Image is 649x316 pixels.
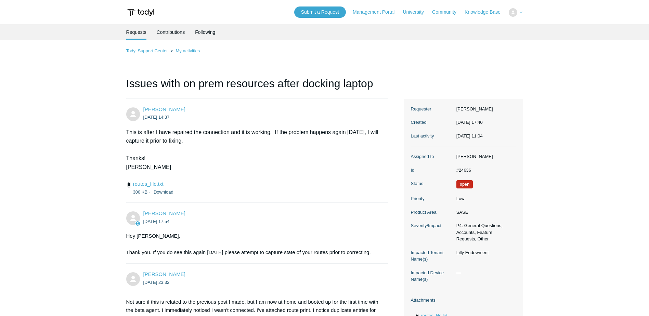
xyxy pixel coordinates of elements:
dd: Lilly Endowment [453,249,516,256]
div: Hey [PERSON_NAME], Thank you. If you do see this again [DATE] please attempt to capture state of ... [126,232,381,256]
dt: Product Area [411,209,453,216]
dt: Severity/Impact [411,222,453,229]
dd: — [453,269,516,276]
li: Todyl Support Center [126,48,169,53]
span: 300 KB [133,189,152,195]
a: University [403,9,430,16]
a: routes_file.txt [133,181,164,187]
time: 2025-08-08T23:32:12Z [143,280,170,285]
dt: Id [411,167,453,174]
a: Community [432,9,463,16]
a: Submit a Request [294,6,346,18]
li: My activities [169,48,200,53]
dt: Impacted Tenant Name(s) [411,249,453,263]
time: 2025-08-08T17:54:03Z [143,219,170,224]
a: [PERSON_NAME] [143,210,185,216]
time: 2025-05-01T17:40:54+00:00 [456,120,483,125]
dt: Attachments [411,297,516,304]
a: Knowledge Base [465,9,507,16]
a: Contributions [157,24,185,40]
li: Requests [126,24,146,40]
time: 2025-08-08T14:37:15Z [143,115,170,120]
dd: Low [453,195,516,202]
dt: Priority [411,195,453,202]
span: Ryan Shaffer [143,271,185,277]
a: [PERSON_NAME] [143,106,185,112]
dt: Requester [411,106,453,113]
a: Following [195,24,215,40]
dd: [PERSON_NAME] [453,153,516,160]
dd: P4: General Questions, Accounts, Feature Requests, Other [453,222,516,242]
time: 2025-08-15T11:04:05+00:00 [456,133,483,139]
dd: SASE [453,209,516,216]
dt: Created [411,119,453,126]
a: Download [154,189,173,195]
p: This is after I have repaired the connection and it is working. If the problem happens again [DAT... [126,128,381,145]
dt: Status [411,180,453,187]
dt: Last activity [411,133,453,140]
p: Thanks! [PERSON_NAME] [126,145,381,172]
span: Ryan Shaffer [143,106,185,112]
a: [PERSON_NAME] [143,271,185,277]
a: Todyl Support Center [126,48,168,53]
span: We are working on a response for you [456,180,473,188]
dd: [PERSON_NAME] [453,106,516,113]
span: Cody Woods [143,210,185,216]
dt: Assigned to [411,153,453,160]
a: Management Portal [353,9,401,16]
dt: Impacted Device Name(s) [411,269,453,283]
a: My activities [176,48,200,53]
img: Todyl Support Center Help Center home page [126,6,155,19]
h1: Issues with on prem resources after docking laptop [126,75,388,99]
dd: #24636 [453,167,516,174]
